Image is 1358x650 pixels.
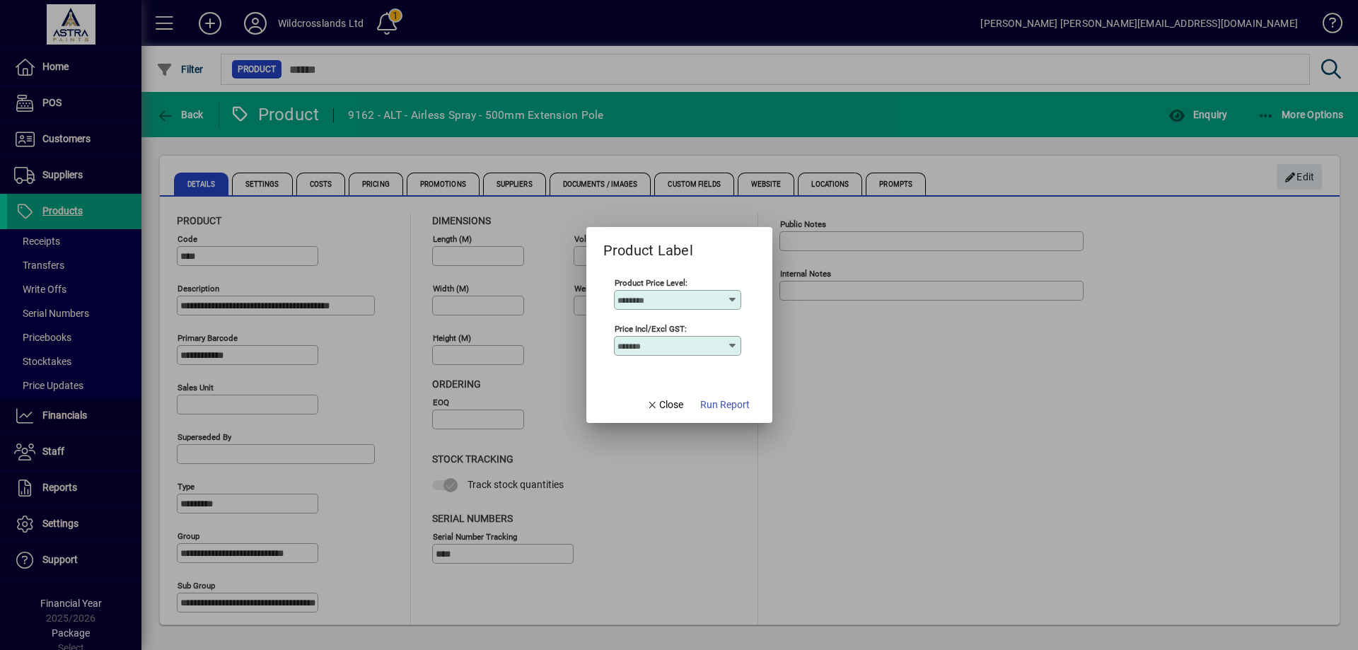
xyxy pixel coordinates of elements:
[641,392,689,417] button: Close
[615,324,687,334] mat-label: Price Incl/Excl GST:
[695,392,755,417] button: Run Report
[646,397,683,412] span: Close
[586,227,710,262] h2: Product Label
[700,397,750,412] span: Run Report
[615,278,687,288] mat-label: Product Price Level:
